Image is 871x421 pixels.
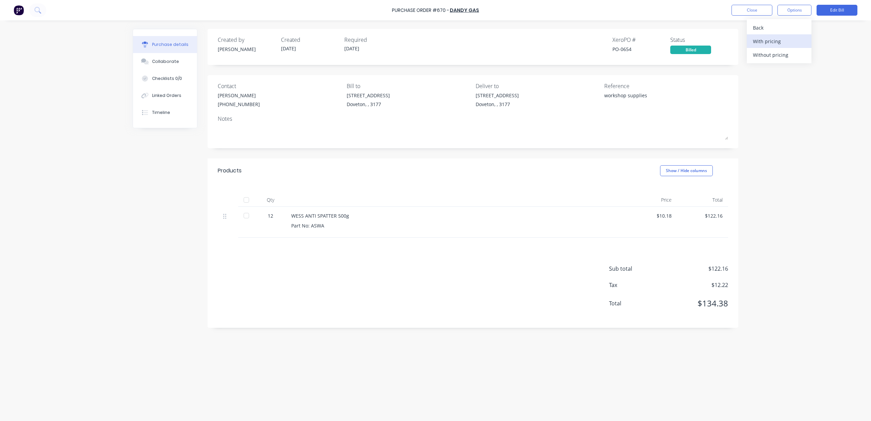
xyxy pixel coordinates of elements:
div: Back [753,23,805,33]
div: WESS ANTI SPATTER 500g [291,212,621,219]
div: [STREET_ADDRESS] [347,92,390,99]
span: $134.38 [660,297,728,309]
div: PO-0654 [612,46,670,53]
div: Part No: ASWA [291,222,621,229]
div: [PHONE_NUMBER] [218,101,260,108]
div: $10.18 [631,212,672,219]
span: $122.16 [660,265,728,273]
div: 12 [261,212,280,219]
button: Options [777,5,811,16]
button: Purchase details [133,36,197,53]
span: Tax [609,281,660,289]
textarea: workshop supplies [604,92,689,107]
div: Billed [670,46,711,54]
img: Factory [14,5,24,15]
div: Collaborate [152,58,179,65]
button: With pricing [747,34,811,48]
span: Sub total [609,265,660,273]
div: Doveton, , 3177 [347,101,390,108]
div: [PERSON_NAME] [218,92,260,99]
div: Without pricing [753,50,805,60]
div: $122.16 [683,212,723,219]
div: Doveton, , 3177 [476,101,519,108]
div: Checklists 0/0 [152,75,182,82]
button: Timeline [133,104,197,121]
div: Qty [255,193,286,207]
div: With pricing [753,36,805,46]
button: Collaborate [133,53,197,70]
button: Linked Orders [133,87,197,104]
button: Edit Bill [817,5,857,16]
div: Xero PO # [612,36,670,44]
div: Purchase Order #670 - [392,7,449,14]
button: Back [747,21,811,34]
div: Required [344,36,402,44]
div: Price [626,193,677,207]
div: Bill to [347,82,471,90]
div: Linked Orders [152,92,181,99]
button: Close [732,5,772,16]
div: Status [670,36,728,44]
div: Deliver to [476,82,599,90]
span: $12.22 [660,281,728,289]
a: Dandy Gas [450,7,479,14]
button: Without pricing [747,48,811,62]
div: Created [281,36,339,44]
div: [PERSON_NAME] [218,46,276,53]
button: Show / Hide columns [660,165,713,176]
div: Created by [218,36,276,44]
button: Checklists 0/0 [133,70,197,87]
div: Purchase details [152,41,188,48]
div: [STREET_ADDRESS] [476,92,519,99]
div: Notes [218,115,728,123]
div: Total [677,193,728,207]
div: Timeline [152,110,170,116]
div: Reference [604,82,728,90]
div: Contact [218,82,342,90]
span: Total [609,299,660,307]
div: Products [218,167,242,175]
